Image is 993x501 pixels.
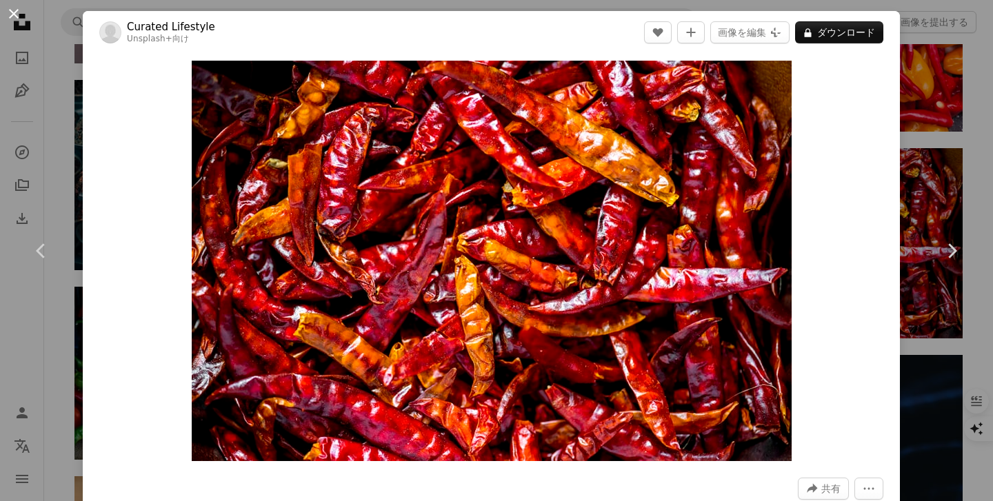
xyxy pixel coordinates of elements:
[127,20,215,34] a: Curated Lifestyle
[821,478,841,499] span: 共有
[99,21,121,43] img: Curated Lifestyleのプロフィールを見る
[127,34,215,45] div: 向け
[910,185,993,317] a: 次へ
[677,21,705,43] button: コレクションに追加する
[644,21,672,43] button: いいね！
[854,478,883,500] button: その他のアクション
[127,34,172,43] a: Unsplash+
[192,61,792,461] img: ドライチリのクローズアップ
[795,21,883,43] button: ダウンロード
[710,21,790,43] button: 画像を編集
[192,61,792,461] button: この画像でズームインする
[798,478,849,500] button: このビジュアルを共有する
